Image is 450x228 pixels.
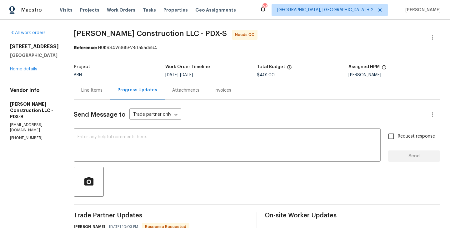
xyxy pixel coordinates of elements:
[10,87,59,94] h4: Vendor Info
[10,122,59,133] p: [EMAIL_ADDRESS][DOMAIN_NAME]
[74,112,126,118] span: Send Message to
[107,7,135,13] span: Work Orders
[10,43,59,50] h2: [STREET_ADDRESS]
[235,32,257,38] span: Needs QC
[348,73,440,77] div: [PERSON_NAME]
[10,101,59,120] h5: [PERSON_NAME] Construction LLC - PDX-S
[74,73,82,77] span: BRN
[287,65,292,73] span: The total cost of line items that have been proposed by Opendoor. This sum includes line items th...
[165,73,178,77] span: [DATE]
[60,7,72,13] span: Visits
[403,7,441,13] span: [PERSON_NAME]
[117,87,157,93] div: Progress Updates
[257,73,275,77] span: $401.00
[10,52,59,58] h5: [GEOGRAPHIC_DATA]
[80,7,99,13] span: Projects
[74,65,90,69] h5: Project
[180,73,193,77] span: [DATE]
[74,45,440,51] div: H0K9S4W868EV-51a5ade84
[74,212,249,219] span: Trade Partner Updates
[277,7,373,13] span: [GEOGRAPHIC_DATA], [GEOGRAPHIC_DATA] + 2
[262,4,267,10] div: 94
[214,87,231,94] div: Invoices
[21,7,42,13] span: Maestro
[10,135,59,141] p: [PHONE_NUMBER]
[129,110,181,120] div: Trade partner only
[398,133,435,140] span: Request response
[10,31,46,35] a: All work orders
[257,65,285,69] h5: Total Budget
[74,30,227,37] span: [PERSON_NAME] Construction LLC - PDX-S
[10,67,37,71] a: Home details
[74,46,97,50] b: Reference:
[143,8,156,12] span: Tasks
[81,87,102,94] div: Line Items
[348,65,380,69] h5: Assigned HPM
[163,7,188,13] span: Properties
[195,7,236,13] span: Geo Assignments
[165,65,210,69] h5: Work Order Timeline
[382,65,387,73] span: The hpm assigned to this work order.
[165,73,193,77] span: -
[172,87,199,94] div: Attachments
[265,212,440,219] span: On-site Worker Updates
